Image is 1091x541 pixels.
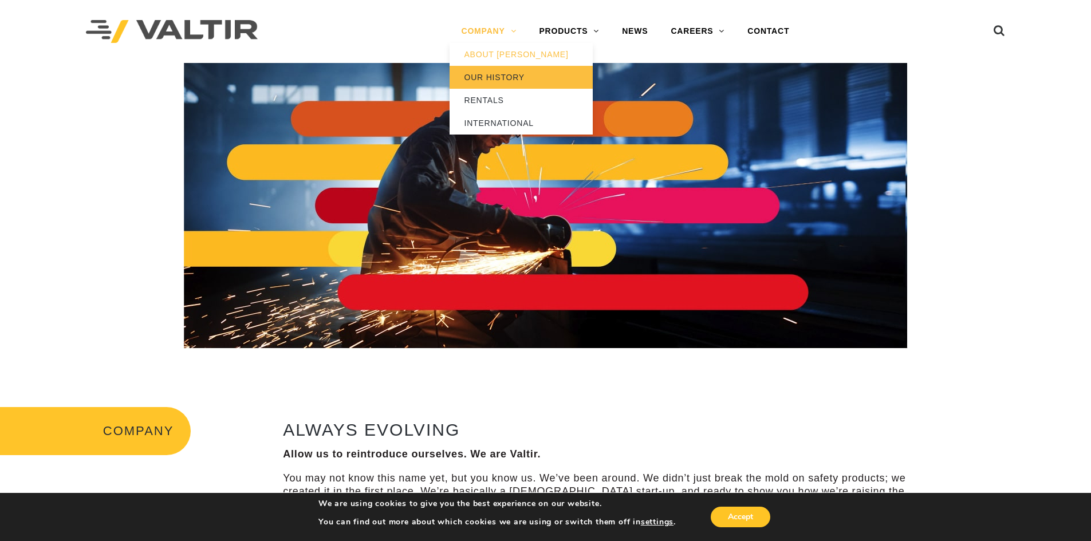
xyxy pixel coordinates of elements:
[283,472,917,512] p: You may not know this name yet, but you know us. We’ve been around. We didn’t just break the mold...
[450,43,593,66] a: ABOUT [PERSON_NAME]
[641,517,673,527] button: settings
[86,20,258,44] img: Valtir
[527,20,611,43] a: PRODUCTS
[450,89,593,112] a: RENTALS
[611,20,659,43] a: NEWS
[318,499,676,509] p: We are using cookies to give you the best experience on our website.
[736,20,801,43] a: CONTACT
[450,20,527,43] a: COMPANY
[283,448,541,460] strong: Allow us to reintroduce ourselves. We are Valtir.
[283,420,917,439] h2: ALWAYS EVOLVING
[711,507,770,527] button: Accept
[318,517,676,527] p: You can find out more about which cookies we are using or switch them off in .
[659,20,736,43] a: CAREERS
[450,112,593,135] a: INTERNATIONAL
[450,66,593,89] a: OUR HISTORY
